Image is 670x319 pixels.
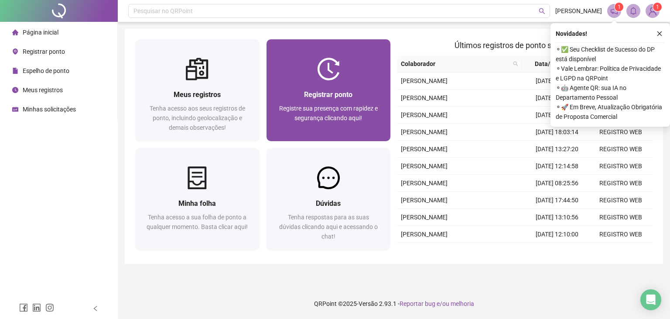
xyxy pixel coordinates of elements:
span: [PERSON_NAME] [401,197,448,204]
td: REGISTRO WEB [589,192,653,209]
span: [PERSON_NAME] [401,146,448,153]
td: REGISTRO WEB [589,243,653,260]
span: schedule [12,106,18,112]
span: bell [629,7,637,15]
span: [PERSON_NAME] [401,231,448,238]
span: [PERSON_NAME] [401,94,448,101]
td: REGISTRO WEB [589,158,653,175]
span: ⚬ ✅ Seu Checklist de Sucesso do DP está disponível [556,45,665,64]
span: [PERSON_NAME] [401,214,448,221]
span: 1 [618,4,621,10]
span: [PERSON_NAME] [401,163,448,170]
span: Registre sua presença com rapidez e segurança clicando aqui! [279,105,378,121]
span: instagram [45,303,54,312]
span: Meus registros [23,87,63,94]
a: Meus registrosTenha acesso aos seus registros de ponto, incluindo geolocalização e demais observa... [135,39,260,141]
span: close [656,31,663,37]
span: Página inicial [23,29,58,36]
span: [PERSON_NAME] [401,111,448,118]
td: [DATE] 12:14:58 [525,158,589,175]
td: [DATE] 13:41:45 [525,73,589,90]
span: 1 [656,4,659,10]
span: Últimos registros de ponto sincronizados [455,41,595,50]
td: [DATE] 13:27:20 [525,141,589,158]
td: [DATE] 18:03:14 [525,124,589,141]
span: Registrar ponto [23,48,65,55]
span: Minhas solicitações [23,106,76,113]
footer: QRPoint © 2025 - 2.93.1 - [118,288,670,319]
span: search [511,57,520,70]
span: linkedin [32,303,41,312]
span: ⚬ 🤖 Agente QR: sua IA no Departamento Pessoal [556,83,665,102]
td: REGISTRO WEB [589,226,653,243]
div: Open Intercom Messenger [640,289,661,310]
span: Novidades ! [556,29,587,38]
span: home [12,29,18,35]
td: [DATE] 17:44:50 [525,192,589,209]
span: Meus registros [174,90,221,99]
sup: 1 [615,3,623,11]
sup: Atualize o seu contato no menu Meus Dados [653,3,662,11]
span: facebook [19,303,28,312]
img: 84054 [646,4,659,17]
td: [DATE] 12:10:00 [525,226,589,243]
a: Registrar pontoRegistre sua presença com rapidez e segurança clicando aqui! [267,39,391,141]
span: Reportar bug e/ou melhoria [400,300,474,307]
span: Registrar ponto [304,90,352,99]
span: Tenha acesso a sua folha de ponto a qualquer momento. Basta clicar aqui! [147,214,248,230]
td: REGISTRO WEB [589,209,653,226]
span: ⚬ Vale Lembrar: Política de Privacidade e LGPD na QRPoint [556,64,665,83]
span: left [92,305,99,312]
span: [PERSON_NAME] [401,128,448,135]
a: DúvidasTenha respostas para as suas dúvidas clicando aqui e acessando o chat! [267,148,391,250]
span: clock-circle [12,87,18,93]
span: environment [12,49,18,55]
td: REGISTRO WEB [589,175,653,192]
span: file [12,68,18,74]
span: notification [610,7,618,15]
td: REGISTRO WEB [589,141,653,158]
span: Dúvidas [316,199,341,208]
span: [PERSON_NAME] [555,6,602,16]
span: [PERSON_NAME] [401,180,448,187]
td: [DATE] 12:36:42 [525,90,589,107]
span: Colaborador [401,59,509,69]
span: Tenha acesso aos seus registros de ponto, incluindo geolocalização e demais observações! [150,105,245,131]
span: Espelho de ponto [23,67,69,74]
span: ⚬ 🚀 Em Breve, Atualização Obrigatória de Proposta Comercial [556,102,665,121]
span: Data/Hora [525,59,573,69]
a: Minha folhaTenha acesso a sua folha de ponto a qualquer momento. Basta clicar aqui! [135,148,260,250]
th: Data/Hora [522,55,584,73]
span: search [539,8,545,14]
span: [PERSON_NAME] [401,77,448,84]
td: [DATE] 08:10:39 [525,107,589,124]
td: REGISTRO WEB [589,124,653,141]
span: Tenha respostas para as suas dúvidas clicando aqui e acessando o chat! [279,214,378,240]
td: [DATE] 08:16:26 [525,243,589,260]
span: Versão [359,300,378,307]
span: Minha folha [178,199,216,208]
span: search [513,61,518,66]
td: [DATE] 08:25:56 [525,175,589,192]
td: [DATE] 13:10:56 [525,209,589,226]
